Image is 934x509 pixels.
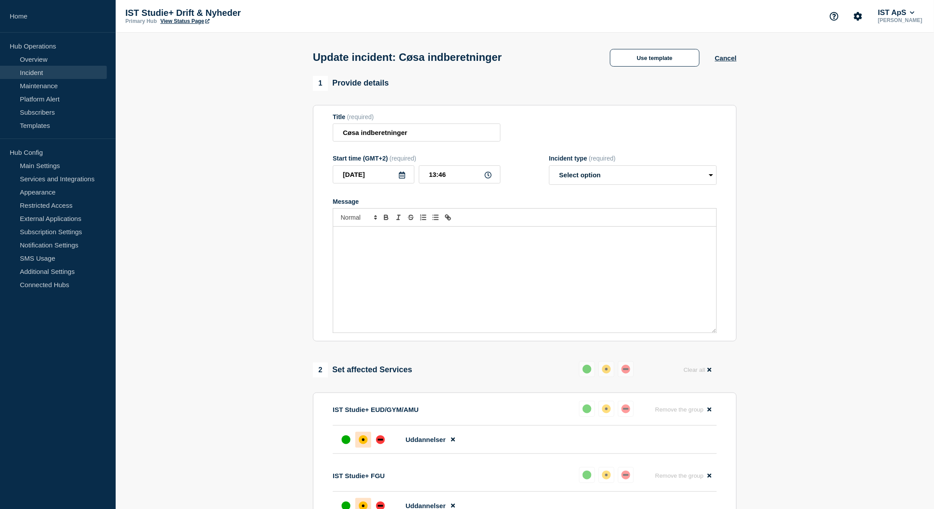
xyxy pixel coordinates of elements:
[583,404,591,413] div: up
[333,124,501,142] input: Title
[125,18,157,24] p: Primary Hub
[313,51,502,64] h1: Update incident: Cøsa indberetninger
[359,435,368,444] div: affected
[655,472,704,479] span: Remove the group
[876,8,916,17] button: IST ApS
[333,198,717,205] div: Message
[876,17,924,23] p: [PERSON_NAME]
[442,212,454,223] button: Toggle link
[390,155,417,162] span: (required)
[313,76,389,91] div: Provide details
[380,212,392,223] button: Toggle bold text
[602,471,611,479] div: affected
[650,401,717,418] button: Remove the group
[618,361,634,377] button: down
[655,406,704,413] span: Remove the group
[621,404,630,413] div: down
[313,363,328,378] span: 2
[618,467,634,483] button: down
[333,165,414,183] input: YYYY-MM-DD
[333,472,385,479] p: IST Studie+ FGU
[313,76,328,91] span: 1
[849,7,867,26] button: Account settings
[610,49,700,67] button: Use template
[406,436,446,443] span: Uddannelser
[125,8,302,18] p: IST Studie+ Drift & Nyheder
[621,365,630,374] div: down
[333,113,501,120] div: Title
[549,165,717,185] select: Incident type
[417,212,429,223] button: Toggle ordered list
[583,471,591,479] div: up
[825,7,844,26] button: Support
[419,165,501,183] input: HH:MM
[579,361,595,377] button: up
[429,212,442,223] button: Toggle bulleted list
[579,467,595,483] button: up
[621,471,630,479] div: down
[333,155,501,162] div: Start time (GMT+2)
[599,467,614,483] button: affected
[583,365,591,374] div: up
[347,113,374,120] span: (required)
[599,361,614,377] button: affected
[602,404,611,413] div: affected
[618,401,634,417] button: down
[376,435,385,444] div: down
[342,435,350,444] div: up
[405,212,417,223] button: Toggle strikethrough text
[549,155,717,162] div: Incident type
[579,401,595,417] button: up
[333,406,419,413] p: IST Studie+ EUD/GYM/AMU
[678,361,717,378] button: Clear all
[715,54,737,62] button: Cancel
[337,212,380,223] span: Font size
[392,212,405,223] button: Toggle italic text
[650,467,717,484] button: Remove the group
[602,365,611,374] div: affected
[333,227,716,333] div: Message
[160,18,209,24] a: View Status Page
[589,155,616,162] span: (required)
[313,363,412,378] div: Set affected Services
[599,401,614,417] button: affected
